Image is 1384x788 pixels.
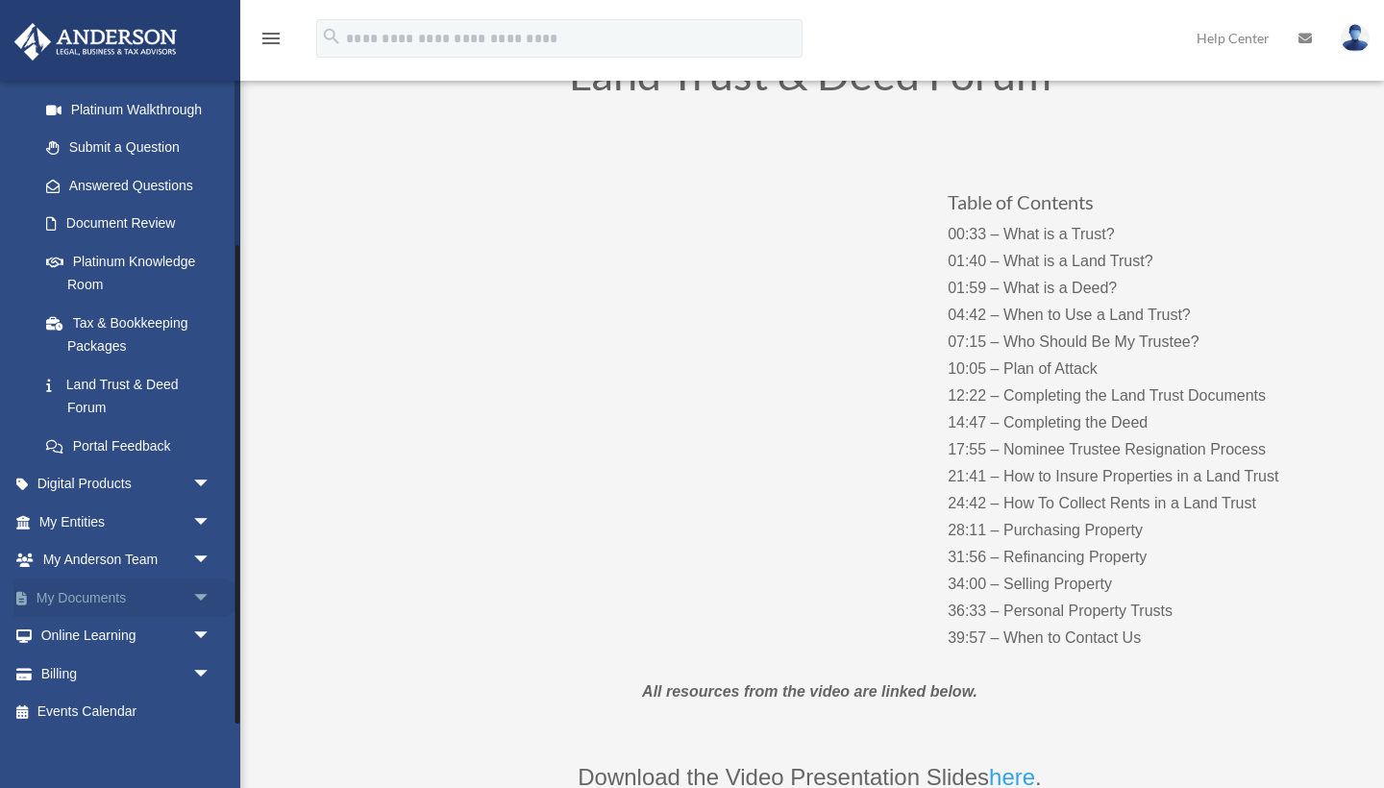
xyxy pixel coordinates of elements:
a: My Entitiesarrow_drop_down [13,503,240,541]
span: arrow_drop_down [192,654,231,694]
a: Events Calendar [13,693,240,731]
a: Submit a Question [27,129,240,167]
span: arrow_drop_down [192,465,231,505]
a: Billingarrow_drop_down [13,654,240,693]
a: Tax & Bookkeeping Packages [27,304,240,365]
a: My Anderson Teamarrow_drop_down [13,541,240,579]
a: menu [259,34,283,50]
a: Digital Productsarrow_drop_down [13,465,240,504]
a: My Documentsarrow_drop_down [13,579,240,617]
em: All resources from the video are linked below. [642,683,977,700]
h3: Table of Contents [948,192,1327,221]
span: arrow_drop_down [192,541,231,580]
i: menu [259,27,283,50]
a: Platinum Knowledge Room [27,242,240,304]
a: Document Review [27,205,240,243]
img: Anderson Advisors Platinum Portal [9,23,183,61]
img: User Pic [1341,24,1370,52]
i: search [321,26,342,47]
p: 00:33 – What is a Trust? 01:40 – What is a Land Trust? 01:59 – What is a Deed? 04:42 – When to Us... [948,221,1327,652]
span: arrow_drop_down [192,503,231,542]
a: Portal Feedback [27,427,240,465]
a: Platinum Walkthrough [27,90,240,129]
a: Land Trust & Deed Forum [27,365,231,427]
a: Online Learningarrow_drop_down [13,617,240,655]
span: arrow_drop_down [192,579,231,618]
span: arrow_drop_down [192,617,231,656]
a: Answered Questions [27,166,240,205]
